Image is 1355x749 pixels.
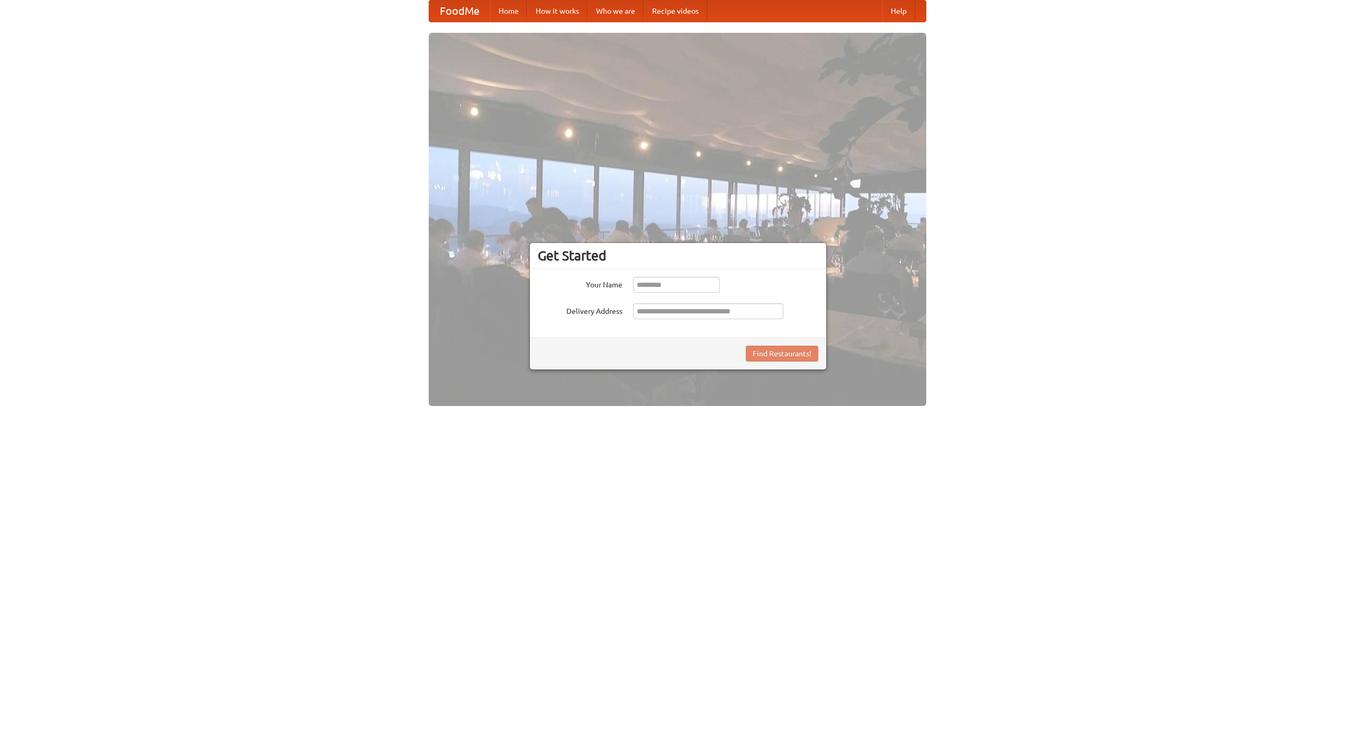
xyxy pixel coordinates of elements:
label: Your Name [538,277,622,290]
a: Who we are [588,1,644,22]
a: Home [490,1,527,22]
a: How it works [527,1,588,22]
label: Delivery Address [538,303,622,317]
h3: Get Started [538,248,818,264]
a: FoodMe [429,1,490,22]
button: Find Restaurants! [746,346,818,362]
a: Recipe videos [644,1,707,22]
a: Help [882,1,915,22]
